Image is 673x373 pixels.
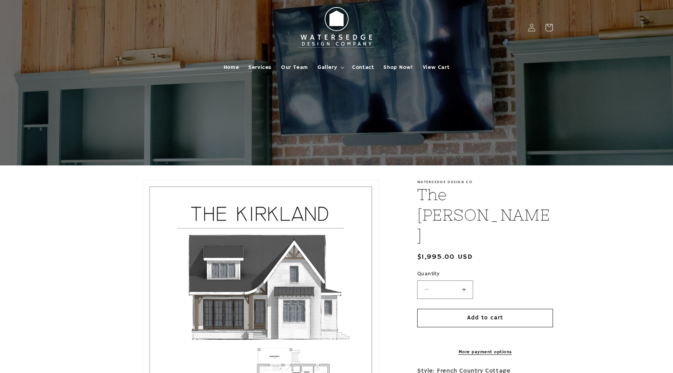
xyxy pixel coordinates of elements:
a: Services [244,59,276,76]
span: View Cart [423,64,449,71]
h1: The [PERSON_NAME] [417,184,553,246]
span: Gallery [318,64,337,71]
a: More payment options [417,349,553,356]
button: Add to cart [417,309,553,327]
span: Our Team [281,64,308,71]
a: Our Team [276,59,313,76]
p: Watersedge Design Co [417,180,553,184]
label: Quantity [417,270,553,278]
span: $1,995.00 USD [417,252,473,262]
summary: Gallery [313,59,348,76]
span: Home [224,64,239,71]
span: Contact [352,64,374,71]
a: Shop Now! [379,59,418,76]
a: Home [219,59,244,76]
img: Watersedge Design Co [293,3,380,52]
span: Shop Now! [383,64,413,71]
span: Services [248,64,272,71]
a: Contact [348,59,379,76]
a: View Cart [418,59,454,76]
